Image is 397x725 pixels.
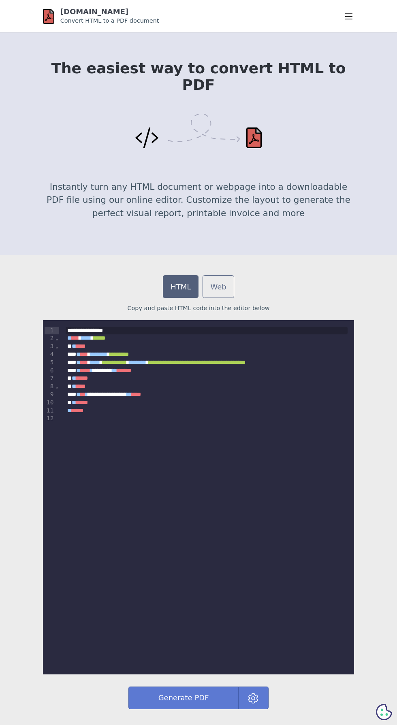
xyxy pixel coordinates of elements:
[43,304,354,313] p: Copy and paste HTML code into the editor below
[45,351,55,359] div: 4
[45,327,55,335] div: 1
[128,687,239,709] button: Generate PDF
[45,415,55,423] div: 12
[55,343,59,349] span: Fold line
[135,113,262,148] img: Convert HTML to PDF
[60,7,129,16] a: [DOMAIN_NAME]
[376,704,392,720] svg: Cookie Preferences
[45,367,55,375] div: 6
[43,7,54,26] img: html-pdf.net
[60,17,159,24] small: Convert HTML to a PDF document
[45,374,55,383] div: 7
[43,181,354,220] p: Instantly turn any HTML document or webpage into a downloadable PDF file using our online editor....
[55,383,59,389] span: Fold line
[45,399,55,407] div: 10
[203,275,234,298] a: Web
[45,407,55,415] div: 11
[55,335,59,341] span: Fold line
[45,359,55,367] div: 5
[163,275,198,298] a: HTML
[45,342,55,351] div: 3
[45,334,55,342] div: 2
[45,383,55,391] div: 8
[43,60,354,93] h1: The easiest way to convert HTML to PDF
[45,391,55,399] div: 9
